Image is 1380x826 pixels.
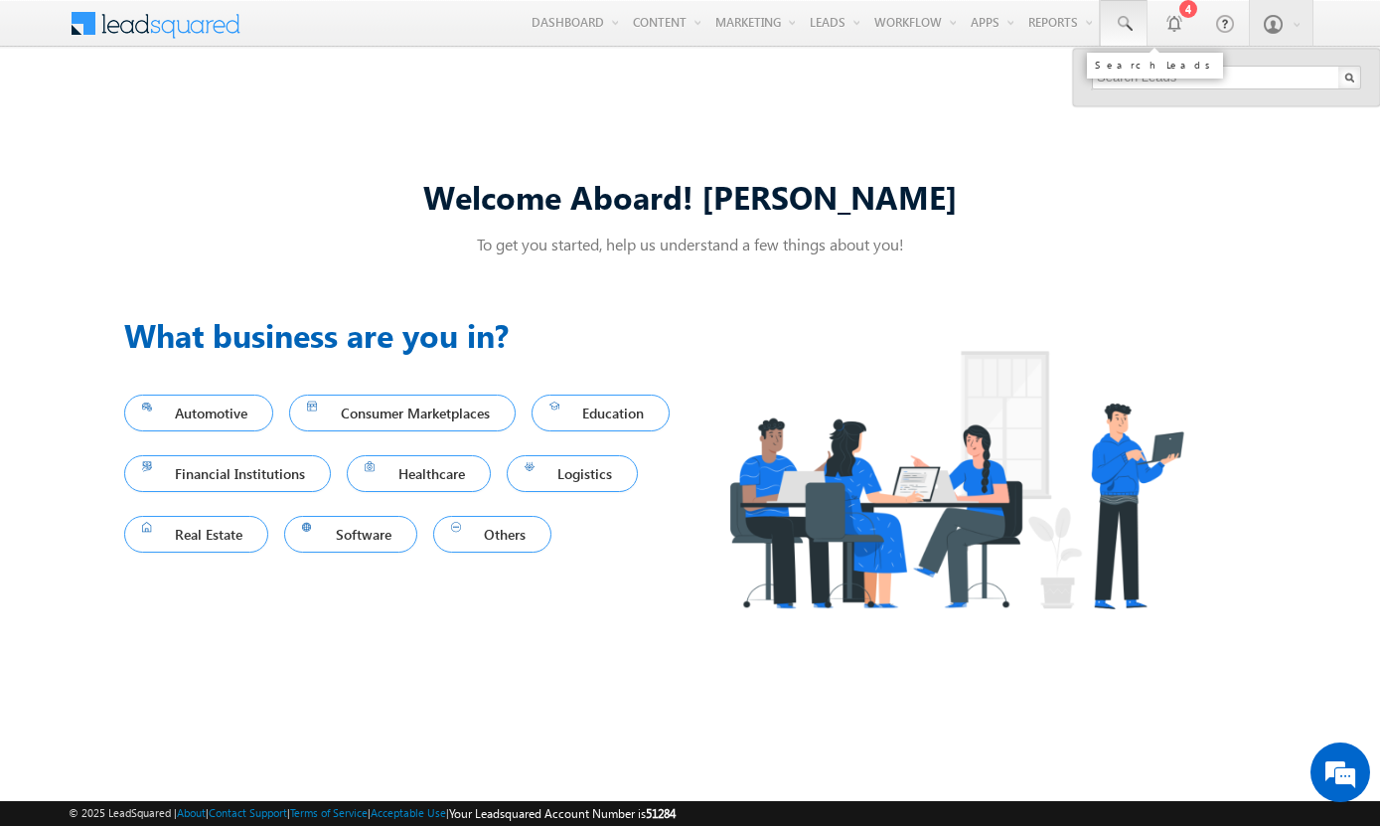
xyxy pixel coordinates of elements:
p: To get you started, help us understand a few things about you! [124,234,1257,254]
span: Financial Institutions [142,460,314,487]
a: About [177,806,206,819]
span: Real Estate [142,521,251,548]
span: 51284 [646,806,676,821]
a: Contact Support [209,806,287,819]
span: Healthcare [365,460,473,487]
img: Industry.png [690,311,1221,648]
a: Acceptable Use [371,806,446,819]
span: Education [549,400,653,426]
a: Terms of Service [290,806,368,819]
span: Your Leadsquared Account Number is [449,806,676,821]
span: Consumer Marketplaces [307,400,498,426]
span: Others [451,521,535,548]
div: Welcome Aboard! [PERSON_NAME] [124,175,1257,218]
span: Software [302,521,399,548]
span: © 2025 LeadSquared | | | | | [69,804,676,823]
span: Logistics [525,460,621,487]
h3: What business are you in? [124,311,690,359]
div: Search Leads [1095,59,1215,71]
span: Automotive [142,400,256,426]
